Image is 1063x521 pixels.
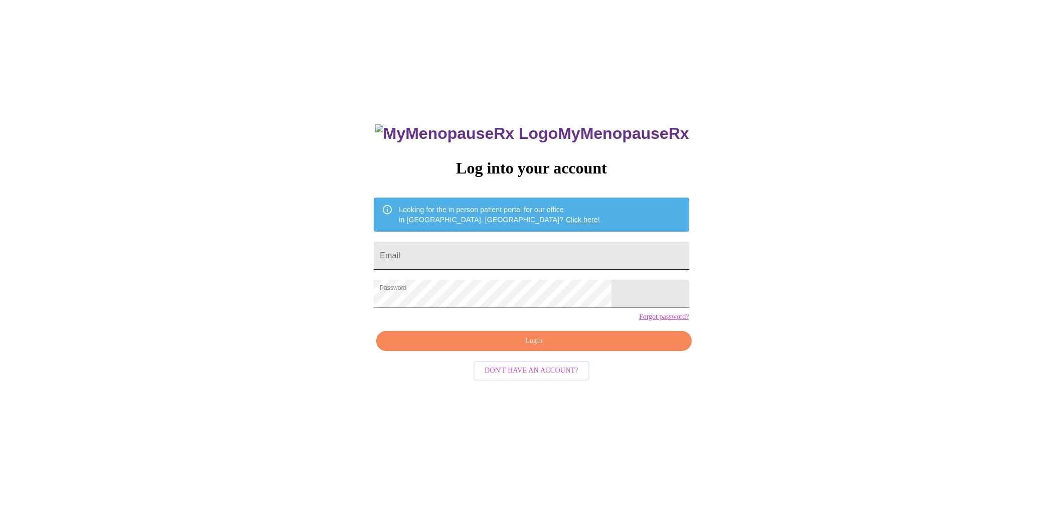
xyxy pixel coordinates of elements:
[388,335,680,348] span: Login
[485,365,578,377] span: Don't have an account?
[471,366,592,374] a: Don't have an account?
[374,159,689,178] h3: Log into your account
[639,313,689,321] a: Forgot password?
[375,124,558,143] img: MyMenopauseRx Logo
[376,331,691,352] button: Login
[474,361,589,381] button: Don't have an account?
[399,201,600,229] div: Looking for the in person patient portal for our office in [GEOGRAPHIC_DATA], [GEOGRAPHIC_DATA]?
[375,124,689,143] h3: MyMenopauseRx
[566,216,600,224] a: Click here!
